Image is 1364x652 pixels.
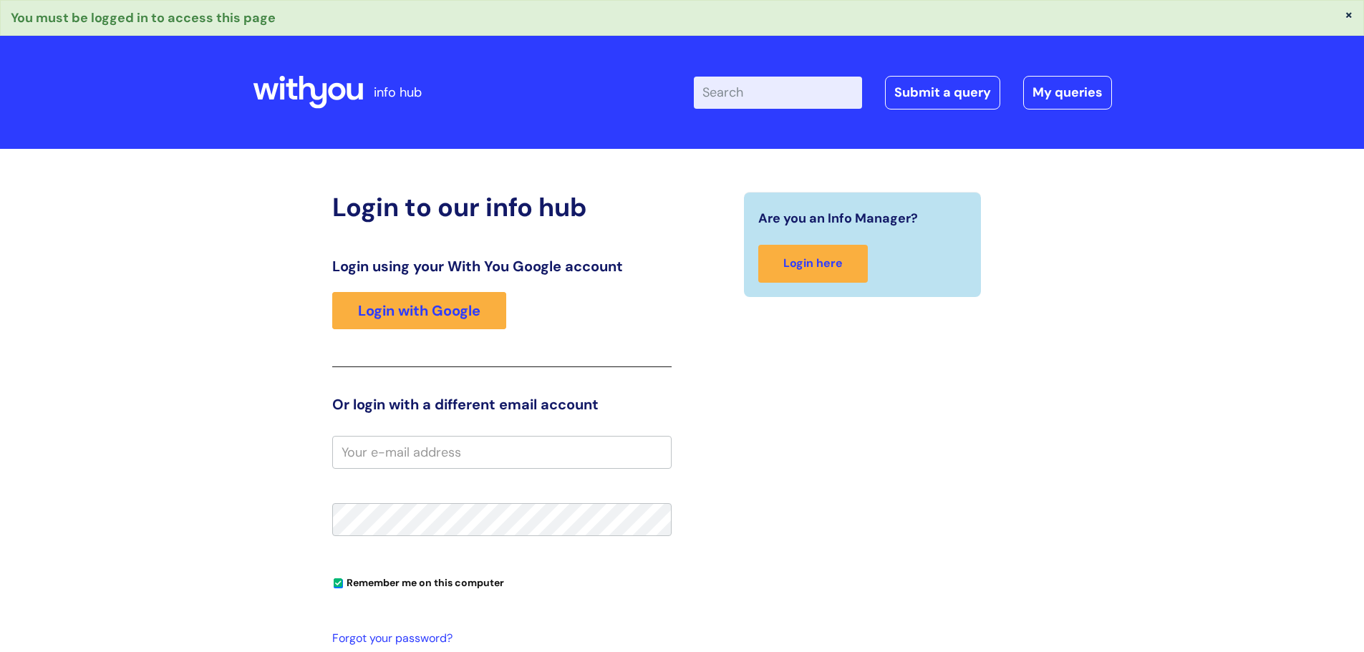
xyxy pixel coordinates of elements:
[334,579,343,588] input: Remember me on this computer
[332,292,506,329] a: Login with Google
[1345,8,1353,21] button: ×
[1023,76,1112,109] a: My queries
[332,573,504,589] label: Remember me on this computer
[332,570,672,593] div: You can uncheck this option if you're logging in from a shared device
[885,76,1000,109] a: Submit a query
[758,207,918,230] span: Are you an Info Manager?
[758,245,868,283] a: Login here
[694,77,862,108] input: Search
[374,81,422,104] p: info hub
[332,258,672,275] h3: Login using your With You Google account
[332,396,672,413] h3: Or login with a different email account
[332,628,664,649] a: Forgot your password?
[332,192,672,223] h2: Login to our info hub
[332,436,672,469] input: Your e-mail address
